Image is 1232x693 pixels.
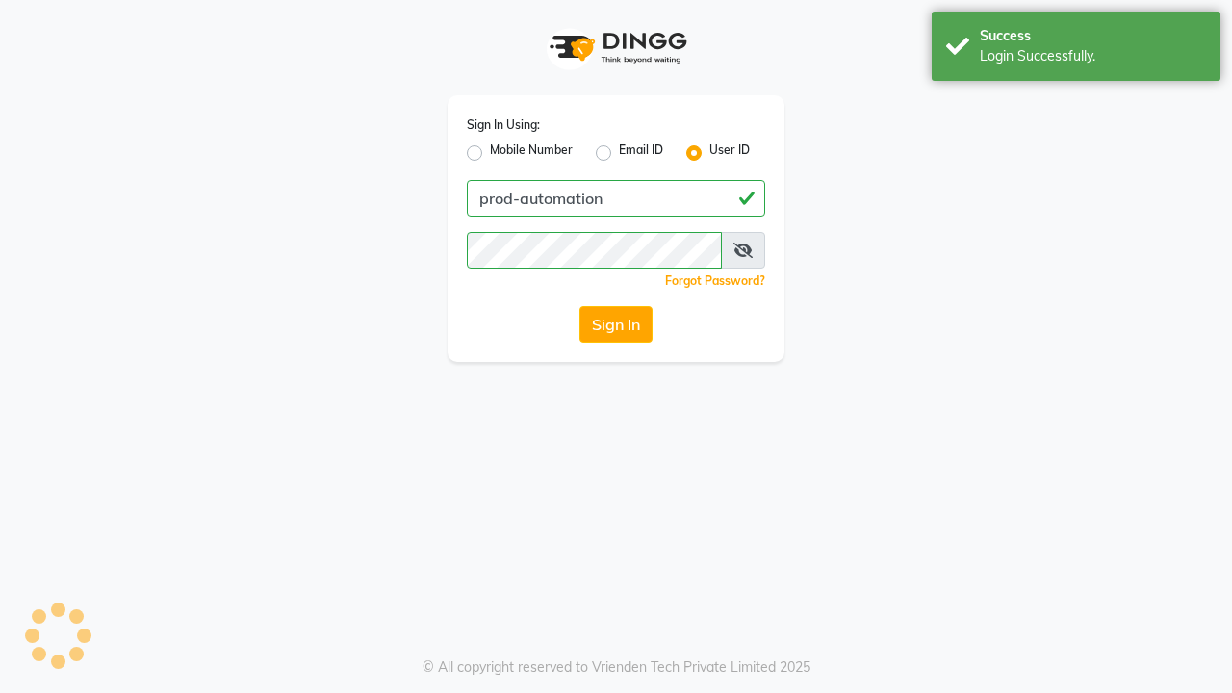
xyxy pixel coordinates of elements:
[490,141,573,165] label: Mobile Number
[539,19,693,76] img: logo1.svg
[467,180,765,217] input: Username
[709,141,750,165] label: User ID
[579,306,653,343] button: Sign In
[980,26,1206,46] div: Success
[619,141,663,165] label: Email ID
[467,116,540,134] label: Sign In Using:
[980,46,1206,66] div: Login Successfully.
[665,273,765,288] a: Forgot Password?
[467,232,722,269] input: Username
